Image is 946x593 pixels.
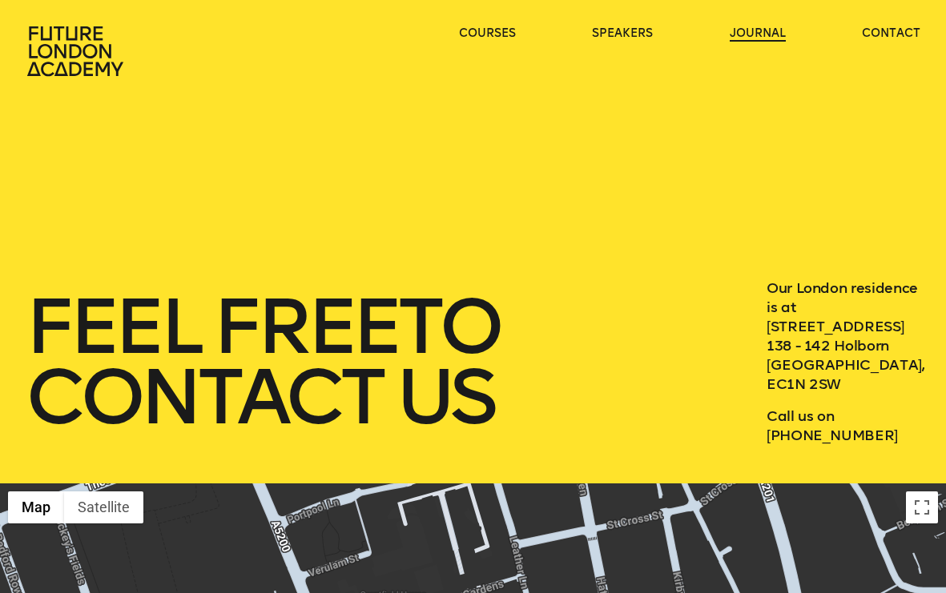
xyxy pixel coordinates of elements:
h1: feel free to contact us [26,291,538,432]
button: Show street map [8,491,64,523]
p: Our London residence is at [STREET_ADDRESS] 138 - 142 Holborn [GEOGRAPHIC_DATA], EC1N 2SW [767,278,920,394]
a: contact [862,26,920,42]
button: Toggle fullscreen view [906,491,938,523]
a: courses [459,26,516,42]
p: Call us on [PHONE_NUMBER] [767,407,920,445]
a: journal [730,26,786,42]
button: Show satellite imagery [64,491,143,523]
a: speakers [592,26,653,42]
